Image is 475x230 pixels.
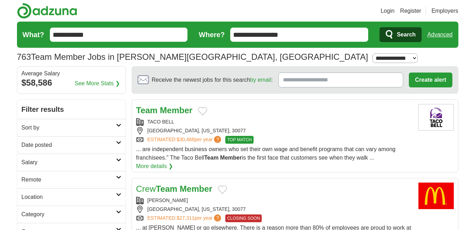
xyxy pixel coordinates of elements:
[418,104,454,131] img: Taco Bell logo
[17,52,368,62] h1: Team Member Jobs in [PERSON_NAME][GEOGRAPHIC_DATA], [GEOGRAPHIC_DATA]
[147,214,223,222] a: ESTIMATED:$27,311per year?
[22,210,116,219] h2: Category
[225,136,253,144] span: TOP MATCH
[431,7,458,15] a: Employers
[22,158,116,167] h2: Salary
[199,29,225,40] label: Where?
[22,193,116,201] h2: Location
[17,136,126,154] a: Date posted
[176,137,195,142] span: $30,468
[214,136,221,143] span: ?
[380,27,422,42] button: Search
[17,154,126,171] a: Salary
[136,206,413,213] div: [GEOGRAPHIC_DATA], [US_STATE], 30077
[17,100,126,119] h2: Filter results
[147,136,223,144] a: ESTIMATED:$30,468per year?
[250,77,271,83] a: by email
[152,76,273,84] span: Receive the newest jobs for this search :
[17,206,126,223] a: Category
[156,184,178,194] strong: Team
[136,127,413,134] div: [GEOGRAPHIC_DATA], [US_STATE], 30077
[22,176,116,184] h2: Remote
[160,105,192,115] strong: Member
[176,215,195,221] span: $27,311
[409,73,452,87] button: Create alert
[22,71,121,76] div: Average Salary
[180,184,212,194] strong: Member
[136,105,193,115] a: Team Member
[220,155,242,161] strong: Member
[381,7,394,15] a: Login
[418,183,454,209] img: McDonald's logo
[17,171,126,188] a: Remote
[204,155,219,161] strong: Team
[400,7,421,15] a: Register
[218,185,227,194] button: Add to favorite jobs
[147,119,174,125] a: TACO BELL
[23,29,44,40] label: What?
[136,162,173,171] a: More details ❯
[136,105,158,115] strong: Team
[17,51,31,63] span: 763
[17,3,77,19] img: Adzuna logo
[22,123,116,132] h2: Sort by
[147,197,188,203] a: [PERSON_NAME]
[22,141,116,149] h2: Date posted
[214,214,221,222] span: ?
[75,79,120,88] a: See More Stats ❯
[136,184,213,194] a: CrewTeam Member
[136,146,396,161] span: ... are independent business owners who set their own wage and benefit programs that can vary amo...
[397,28,416,42] span: Search
[22,76,121,89] div: $58,586
[427,28,452,42] a: Advanced
[225,214,262,222] span: CLOSING SOON
[17,188,126,206] a: Location
[17,119,126,136] a: Sort by
[198,107,207,115] button: Add to favorite jobs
